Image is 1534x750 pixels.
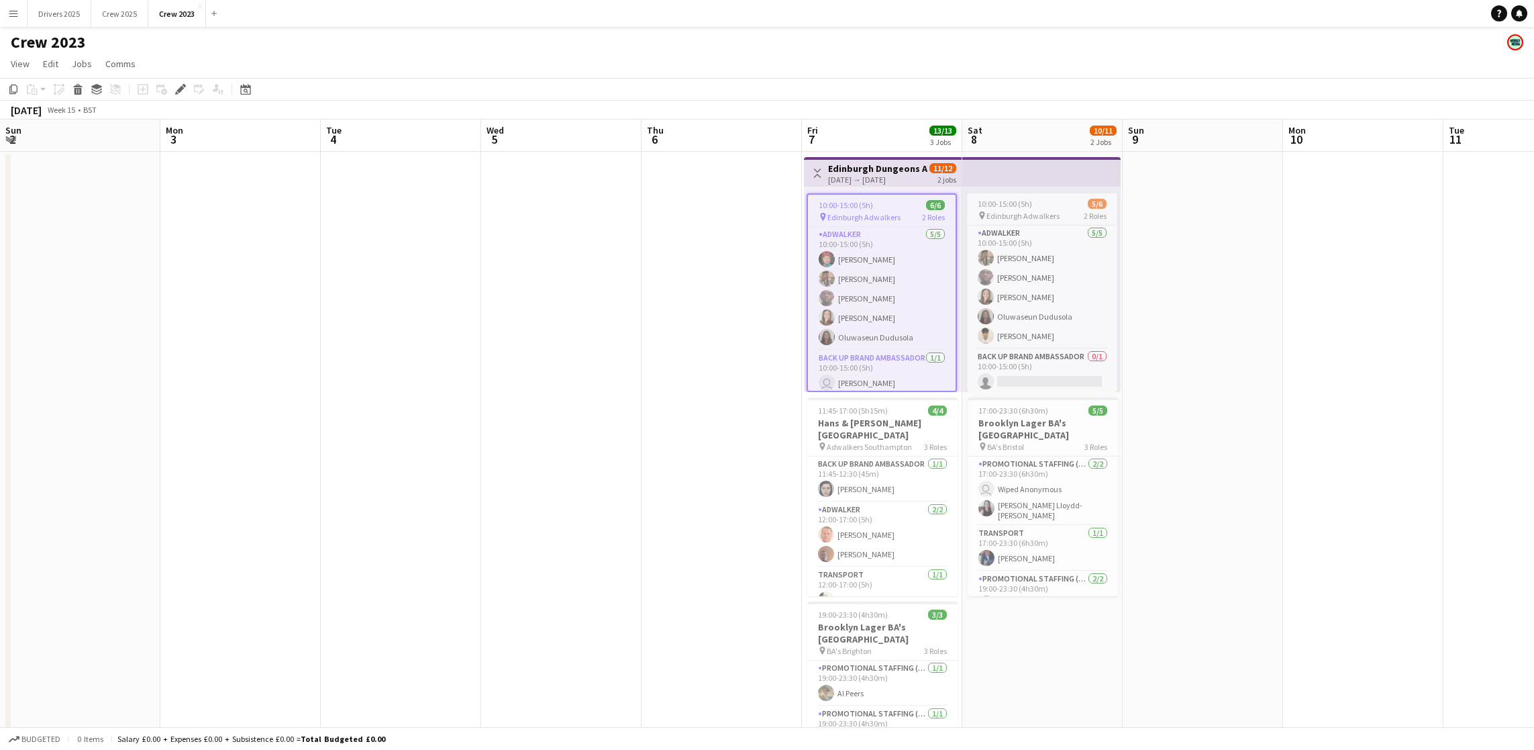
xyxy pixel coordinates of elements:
span: 3 Roles [924,442,947,452]
a: Edit [38,55,64,73]
div: 2 Jobs [1090,137,1116,147]
h3: Edinburgh Dungeons Adwalkers [828,162,928,175]
span: 3 Roles [924,646,947,656]
span: Tue [1449,124,1464,136]
div: BST [83,105,97,115]
span: 9 [1126,132,1144,147]
span: BA's Bristol [987,442,1024,452]
span: 10/11 [1090,126,1117,136]
button: Budgeted [7,732,62,747]
a: Comms [100,55,141,73]
span: 11:45-17:00 (5h15m) [818,406,888,416]
span: Week 15 [44,105,78,115]
span: Budgeted [21,735,60,744]
span: 10:00-15:00 (5h) [819,200,873,210]
app-card-role: Promotional Staffing (Brand Ambassadors)1/119:00-23:30 (4h30m)Al Peers [807,661,958,706]
span: Comms [105,58,136,70]
span: BA's Brighton [827,646,872,656]
app-card-role: Adwalker2/212:00-17:00 (5h)[PERSON_NAME][PERSON_NAME] [807,502,958,567]
span: 4/4 [928,406,947,416]
span: 11/12 [929,163,956,173]
span: Edinburgh Adwalkers [827,212,901,222]
app-job-card: 10:00-15:00 (5h)5/6 Edinburgh Adwalkers2 RolesAdwalker5/510:00-15:00 (5h)[PERSON_NAME][PERSON_NAM... [967,193,1117,392]
span: Edit [43,58,58,70]
span: Tue [326,124,342,136]
button: Crew 2023 [148,1,206,27]
span: 8 [966,132,982,147]
span: 10 [1286,132,1306,147]
span: 5/5 [1088,406,1107,416]
div: [DATE] [11,103,42,117]
app-card-role: Promotional Staffing (Brand Ambassadors)2/219:00-23:30 (4h30m) [968,571,1118,637]
app-card-role: Adwalker5/510:00-15:00 (5h)[PERSON_NAME][PERSON_NAME][PERSON_NAME]Oluwaseun Dudusola[PERSON_NAME] [967,226,1117,349]
app-job-card: 11:45-17:00 (5h15m)4/4Hans & [PERSON_NAME] [GEOGRAPHIC_DATA] Adwalkers Southampton3 RolesBack Up ... [807,397,958,596]
app-card-role: Back Up Brand Ambassador0/110:00-15:00 (5h) [967,349,1117,395]
app-card-role: Back Up Brand Ambassador1/110:00-15:00 (5h) [PERSON_NAME] [808,350,956,396]
span: 0 items [74,734,106,744]
span: Edinburgh Adwalkers [986,211,1060,221]
span: 13/13 [929,126,956,136]
span: 2 Roles [1084,211,1107,221]
span: 17:00-23:30 (6h30m) [978,406,1048,416]
a: View [5,55,35,73]
span: 5 [484,132,504,147]
span: Total Budgeted £0.00 [301,734,385,744]
span: 2 Roles [922,212,945,222]
span: 2 [3,132,21,147]
span: Sun [5,124,21,136]
a: Jobs [66,55,97,73]
span: Jobs [72,58,92,70]
h3: Brooklyn Lager BA's [GEOGRAPHIC_DATA] [807,621,958,645]
span: Adwalkers Southampton [827,442,912,452]
span: Wed [487,124,504,136]
h3: Brooklyn Lager BA's [GEOGRAPHIC_DATA] [968,417,1118,441]
span: 5/6 [1088,199,1107,209]
app-card-role: Back Up Brand Ambassador1/111:45-12:30 (45m)[PERSON_NAME] [807,457,958,502]
div: Salary £0.00 + Expenses £0.00 + Subsistence £0.00 = [117,734,385,744]
span: Fri [807,124,818,136]
h3: Hans & [PERSON_NAME] [GEOGRAPHIC_DATA] [807,417,958,441]
span: 7 [805,132,818,147]
button: Crew 2025 [91,1,148,27]
span: 10:00-15:00 (5h) [978,199,1032,209]
h1: Crew 2023 [11,32,86,52]
span: Sat [968,124,982,136]
div: 2 jobs [937,173,956,185]
app-card-role: Promotional Staffing (Team Leader)2/217:00-23:30 (6h30m) Wiped Anonymous[PERSON_NAME] Lloydd-[PER... [968,457,1118,526]
app-job-card: 10:00-15:00 (5h)6/6 Edinburgh Adwalkers2 RolesAdwalker5/510:00-15:00 (5h)[PERSON_NAME][PERSON_NAM... [807,193,957,392]
span: Mon [1288,124,1306,136]
span: 3/3 [928,610,947,620]
span: Sun [1128,124,1144,136]
button: Drivers 2025 [28,1,91,27]
span: Thu [647,124,664,136]
div: [DATE] → [DATE] [828,175,928,185]
span: 3 Roles [1084,442,1107,452]
span: 11 [1447,132,1464,147]
app-job-card: 17:00-23:30 (6h30m)5/5Brooklyn Lager BA's [GEOGRAPHIC_DATA] BA's Bristol3 RolesPromotional Staffi... [968,397,1118,596]
app-card-role: Adwalker5/510:00-15:00 (5h)[PERSON_NAME][PERSON_NAME][PERSON_NAME][PERSON_NAME]Oluwaseun Dudusola [808,227,956,350]
span: 6/6 [926,200,945,210]
div: 3 Jobs [930,137,956,147]
app-card-role: Transport1/117:00-23:30 (6h30m)[PERSON_NAME] [968,526,1118,571]
span: 3 [164,132,183,147]
span: 4 [324,132,342,147]
app-card-role: Transport1/112:00-17:00 (5h)Z Afram [807,567,958,613]
span: View [11,58,30,70]
span: 19:00-23:30 (4h30m) [818,610,888,620]
span: Mon [166,124,183,136]
app-user-avatar: Claire Stewart [1507,34,1523,50]
span: 6 [645,132,664,147]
